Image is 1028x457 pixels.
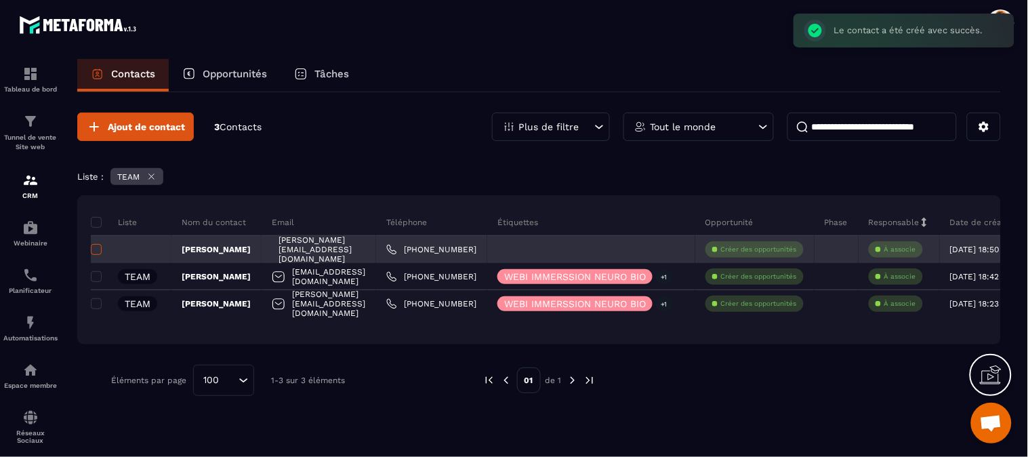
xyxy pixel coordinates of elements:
[314,68,349,80] p: Tâches
[182,244,251,255] p: [PERSON_NAME]
[721,272,797,281] p: Créer des opportunités
[884,299,916,309] p: À associe
[224,373,235,388] input: Search for option
[705,217,754,228] p: Opportunité
[3,429,58,444] p: Réseaux Sociaux
[721,299,797,309] p: Créer des opportunités
[517,367,541,393] p: 01
[3,56,58,103] a: formationformationTableau de bord
[22,410,39,426] img: social-network
[386,217,427,228] p: Téléphone
[272,217,294,228] p: Email
[884,272,916,281] p: À associe
[950,299,1000,309] p: [DATE] 18:23
[125,299,150,309] p: TEAM
[3,210,58,257] a: automationsautomationsWebinaire
[3,334,58,342] p: Automatisations
[497,217,538,228] p: Étiquettes
[3,399,58,454] a: social-networksocial-networkRéseaux Sociaux
[182,298,251,309] p: [PERSON_NAME]
[884,245,916,254] p: À associe
[3,103,58,162] a: formationformationTunnel de vente Site web
[825,217,848,228] p: Phase
[77,172,104,182] p: Liste :
[500,374,512,386] img: prev
[650,122,716,132] p: Tout le monde
[386,244,476,255] a: [PHONE_NUMBER]
[77,59,169,92] a: Contacts
[19,12,141,37] img: logo
[504,272,646,281] p: WEBI IMMERSSION NEURO BIO
[108,120,185,134] span: Ajout de contact
[3,133,58,152] p: Tunnel de vente Site web
[3,352,58,399] a: automationsautomationsEspace membre
[22,267,39,283] img: scheduler
[504,299,646,309] p: WEBI IMMERSSION NEURO BIO
[182,271,251,282] p: [PERSON_NAME]
[950,217,1017,228] p: Date de création
[950,272,1000,281] p: [DATE] 18:42
[77,113,194,141] button: Ajout de contact
[518,122,579,132] p: Plus de filtre
[117,172,140,182] p: TEAM
[386,298,476,309] a: [PHONE_NUMBER]
[125,272,150,281] p: TEAM
[111,376,186,385] p: Éléments par page
[656,270,672,284] p: +1
[483,374,495,386] img: prev
[22,172,39,188] img: formation
[203,68,267,80] p: Opportunités
[22,113,39,130] img: formation
[22,66,39,82] img: formation
[281,59,363,92] a: Tâches
[971,403,1012,443] div: Ouvrir le chat
[214,121,262,134] p: 3
[22,220,39,236] img: automations
[3,85,58,93] p: Tableau de bord
[22,315,39,331] img: automations
[111,68,155,80] p: Contacts
[182,217,246,228] p: Nom du contact
[220,121,262,132] span: Contacts
[869,217,920,228] p: Responsable
[169,59,281,92] a: Opportunités
[3,304,58,352] a: automationsautomationsAutomatisations
[3,162,58,210] a: formationformationCRM
[386,271,476,282] a: [PHONE_NUMBER]
[3,192,58,199] p: CRM
[199,373,224,388] span: 100
[22,362,39,378] img: automations
[950,245,1000,254] p: [DATE] 18:50
[271,376,345,385] p: 1-3 sur 3 éléments
[583,374,596,386] img: next
[3,382,58,389] p: Espace membre
[567,374,579,386] img: next
[656,297,672,311] p: +1
[3,287,58,294] p: Planificateur
[546,375,562,386] p: de 1
[91,217,137,228] p: Liste
[3,239,58,247] p: Webinaire
[3,257,58,304] a: schedulerschedulerPlanificateur
[193,365,254,396] div: Search for option
[721,245,797,254] p: Créer des opportunités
